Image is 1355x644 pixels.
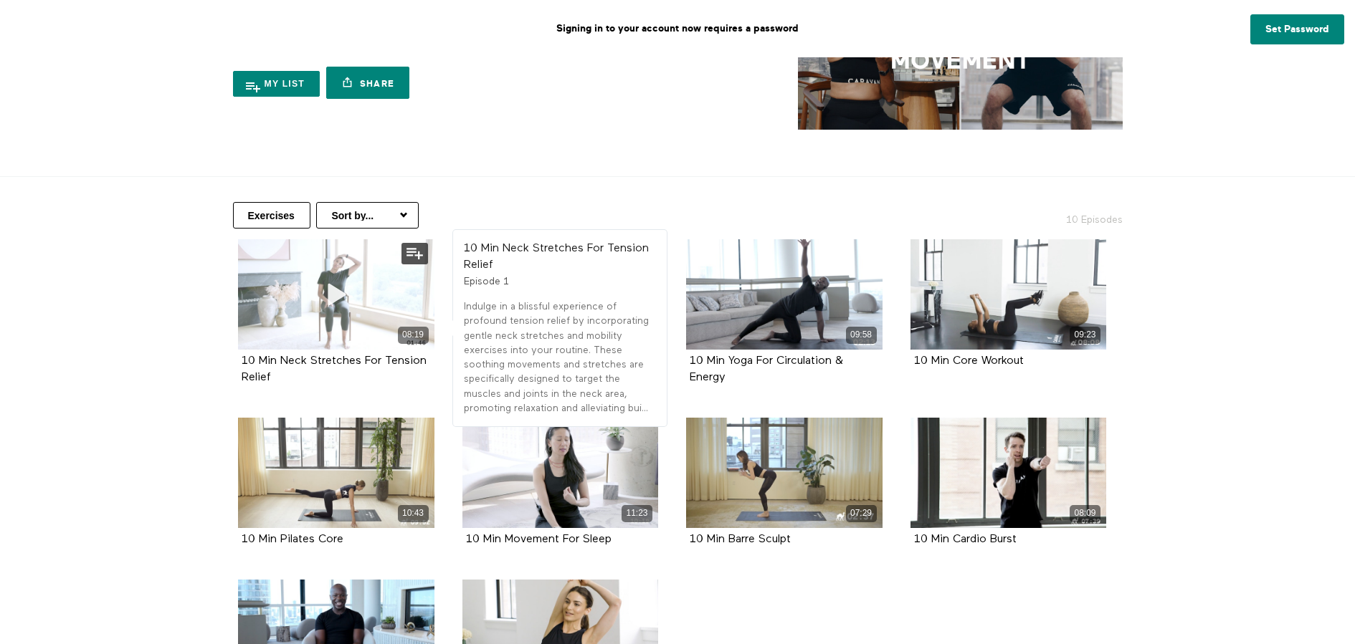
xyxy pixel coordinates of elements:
a: Set Password [1250,14,1344,44]
button: Add to my list [401,243,428,264]
div: 07:29 [846,505,877,522]
a: 10 Min Cardio Burst [914,534,1017,544]
strong: 10 Min Core Workout [914,355,1024,367]
strong: 10 Min Neck Stretches For Tension Relief [464,243,649,271]
a: 10 Min Barre Sculpt 07:29 [686,418,883,528]
a: 10 Min Barre Sculpt [690,534,791,544]
span: Episode 1 [464,277,509,287]
p: Indulge in a blissful experience of profound tension relief by incorporating gentle neck stretche... [464,299,656,415]
div: 09:23 [1070,327,1100,343]
a: 10 Min Core Workout [914,355,1024,366]
a: 10 Min Yoga For Circulation & Energy 09:58 [686,239,883,350]
a: 10 Min Cardio Burst 08:09 [911,418,1107,528]
button: My list [233,71,320,97]
a: 10 Min Movement For Sleep 11:23 [462,418,659,528]
a: Share [326,67,409,99]
a: 10 Min Yoga For Circulation & Energy [690,355,843,383]
a: 10 Min Pilates Core [242,534,343,544]
a: 10 Min Neck Stretches For Tension Relief 08:19 [238,239,434,350]
div: 08:09 [1070,505,1100,522]
a: 10 Min Movement For Sleep [466,534,612,544]
div: 10:43 [398,505,429,522]
div: 08:19 [398,327,429,343]
a: 10 Min Neck Stretches For Tension Relief [242,355,427,383]
p: Signing in to your account now requires a password [11,11,1344,47]
div: 11:23 [622,505,652,522]
a: 10 Min Core Workout 09:23 [911,239,1107,350]
a: 10 Min Pilates Core 10:43 [238,418,434,528]
h2: 10 Episodes [970,202,1131,227]
div: 09:58 [846,327,877,343]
